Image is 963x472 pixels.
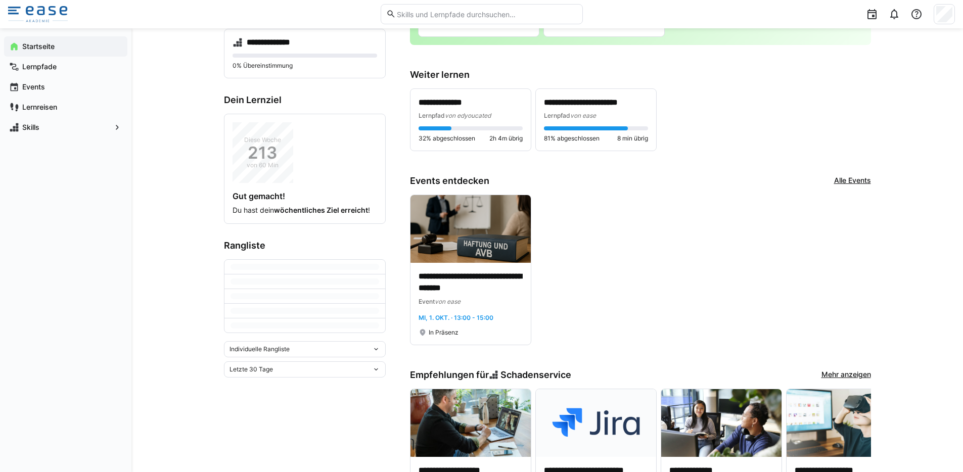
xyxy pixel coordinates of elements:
[445,112,491,119] span: von edyoucated
[544,112,570,119] span: Lernpfad
[489,134,523,143] span: 2h 4m übrig
[787,389,907,457] img: image
[419,134,475,143] span: 32% abgeschlossen
[230,345,290,353] span: Individuelle Rangliste
[410,195,531,263] img: image
[410,175,489,186] h3: Events entdecken
[233,191,377,201] h4: Gut gemacht!
[821,369,871,381] a: Mehr anzeigen
[834,175,871,186] a: Alle Events
[419,314,493,321] span: Mi, 1. Okt. · 13:00 - 15:00
[233,205,377,215] p: Du hast dein !
[230,365,273,373] span: Letzte 30 Tage
[274,206,368,214] strong: wöchentliches Ziel erreicht
[410,69,871,80] h3: Weiter lernen
[224,240,386,251] h3: Rangliste
[419,112,445,119] span: Lernpfad
[544,134,600,143] span: 81% abgeschlossen
[536,389,656,457] img: image
[396,10,577,19] input: Skills und Lernpfade durchsuchen…
[224,95,386,106] h3: Dein Lernziel
[419,298,435,305] span: Event
[570,112,596,119] span: von ease
[617,134,648,143] span: 8 min übrig
[410,369,572,381] h3: Empfehlungen für
[500,369,571,381] span: Schadenservice
[435,298,461,305] span: von ease
[410,389,531,457] img: image
[233,62,377,70] p: 0% Übereinstimmung
[661,389,782,457] img: image
[429,328,458,337] span: In Präsenz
